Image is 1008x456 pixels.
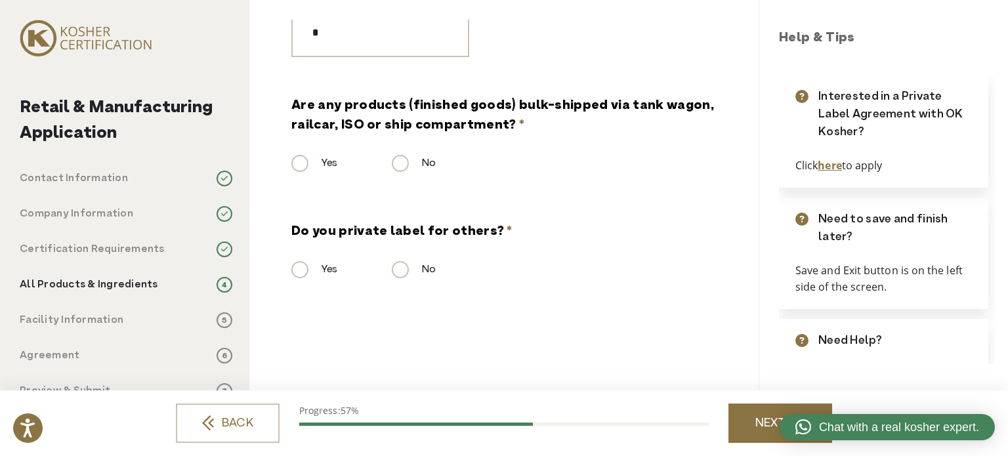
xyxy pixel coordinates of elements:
[217,312,232,328] span: 5
[780,414,995,440] a: Chat with a real kosher expert.
[299,404,709,417] p: Progress:
[818,88,972,141] p: Interested in a Private Label Agreement with OK Kosher?
[217,348,232,363] span: 6
[779,29,995,49] h3: Help & Tips
[818,158,841,173] a: here
[341,404,359,417] span: 57%
[795,262,972,296] p: Save and Exit button is on the left side of the screen.
[217,277,232,293] span: 4
[176,404,280,443] a: BACK
[819,419,979,436] span: Chat with a real kosher expert.
[20,348,79,363] p: Agreement
[728,404,832,443] a: NEXT
[291,222,513,242] legend: Do you private label for others?
[20,312,123,328] p: Facility Information
[795,157,972,175] p: Click to apply
[818,211,972,246] p: Need to save and finish later?
[291,262,337,278] label: Yes
[20,95,232,146] h2: Retail & Manufacturing Application
[291,155,337,171] label: Yes
[291,96,724,136] legend: Are any products (finished goods) bulk-shipped via tank wagon, railcar, ISO or ship compartment?
[392,155,435,171] label: No
[818,332,882,350] p: Need Help?
[20,241,165,257] p: Certification Requirements
[217,383,232,399] span: 7
[20,206,133,222] p: Company Information
[20,171,128,186] p: Contact Information
[20,383,110,399] p: Preview & Submit
[392,262,435,278] label: No
[20,277,158,293] p: All Products & Ingredients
